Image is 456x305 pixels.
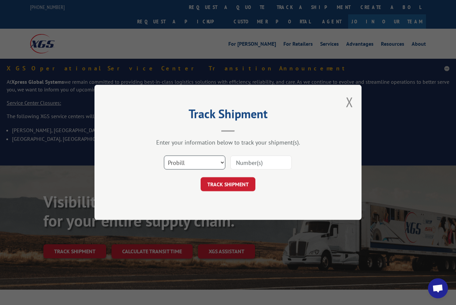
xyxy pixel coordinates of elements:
[128,139,328,146] div: Enter your information below to track your shipment(s).
[128,109,328,122] h2: Track Shipment
[428,278,448,298] a: Open chat
[346,93,353,111] button: Close modal
[201,178,255,192] button: TRACK SHIPMENT
[230,156,292,170] input: Number(s)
